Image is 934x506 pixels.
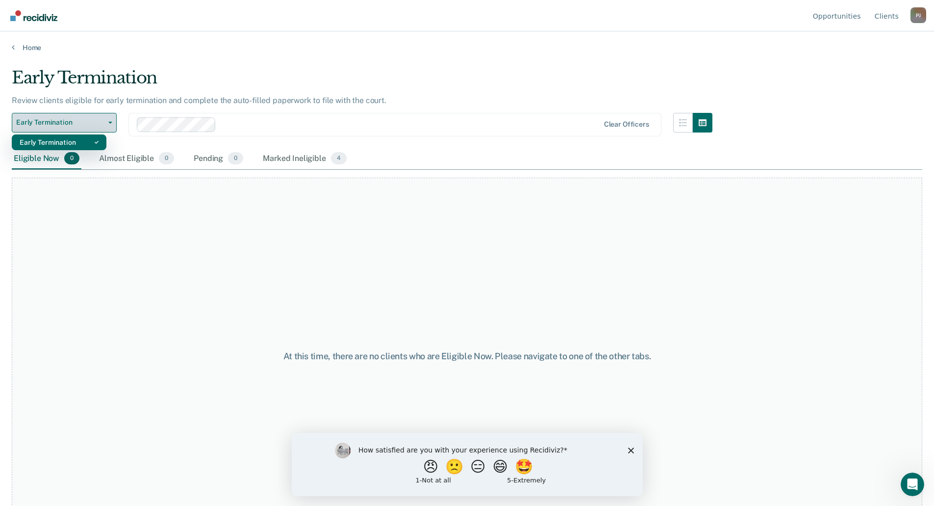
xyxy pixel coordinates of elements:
span: 0 [159,152,174,165]
div: Almost Eligible0 [97,148,176,170]
iframe: Survey by Kim from Recidiviz [292,433,643,496]
div: Early Termination [20,134,99,150]
span: Early Termination [16,118,104,127]
button: Early Termination [12,113,117,133]
a: Home [12,43,922,52]
p: Review clients eligible for early termination and complete the auto-filled paperwork to file with... [12,96,386,105]
span: 0 [228,152,243,165]
img: Recidiviz [10,10,57,21]
iframe: Intercom live chat [901,473,924,496]
div: Early Termination [12,68,712,96]
div: Dropdown Menu [12,134,106,150]
button: Profile dropdown button [910,7,926,23]
div: At this time, there are no clients who are Eligible Now. Please navigate to one of the other tabs. [240,351,695,362]
div: Pending0 [192,148,245,170]
div: Marked Ineligible4 [261,148,349,170]
span: 4 [331,152,347,165]
span: 0 [64,152,79,165]
div: P J [910,7,926,23]
div: Eligible Now0 [12,148,81,170]
div: Clear officers [604,120,649,129]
